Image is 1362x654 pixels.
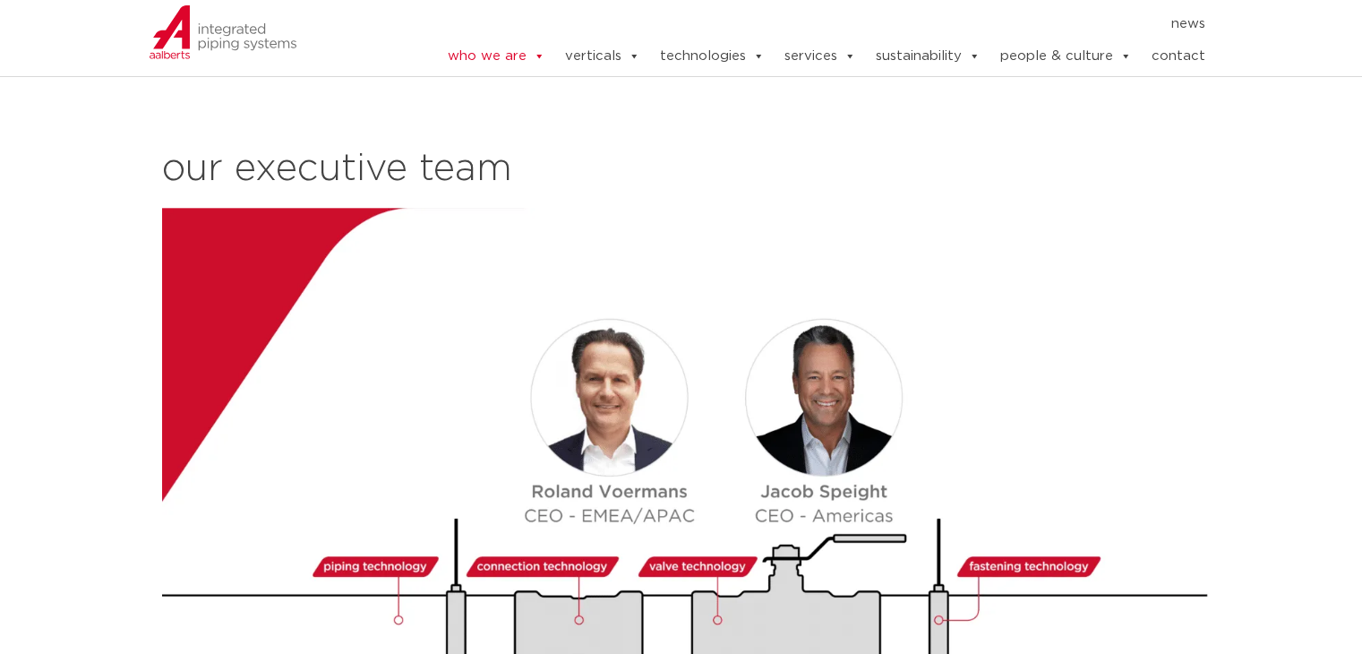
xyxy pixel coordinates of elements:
a: sustainability [875,39,980,74]
h2: our executive team [162,148,1214,191]
a: people & culture [999,39,1131,74]
a: news [1170,10,1204,39]
nav: Menu [392,10,1205,39]
a: who we are [447,39,544,74]
a: technologies [659,39,764,74]
a: services [784,39,855,74]
a: contact [1151,39,1204,74]
a: verticals [564,39,639,74]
